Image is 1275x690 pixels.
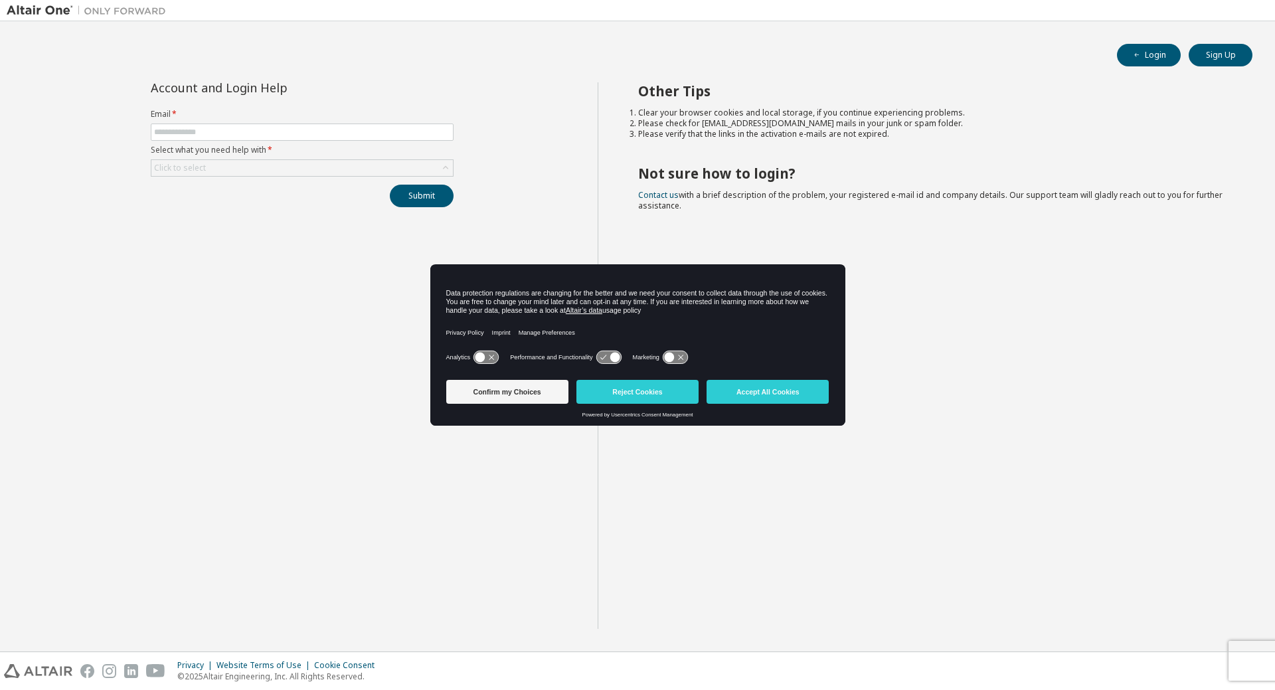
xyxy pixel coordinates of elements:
[314,660,382,671] div: Cookie Consent
[638,189,1223,211] span: with a brief description of the problem, your registered e-mail id and company details. Our suppo...
[151,109,454,120] label: Email
[177,671,382,682] p: © 2025 Altair Engineering, Inc. All Rights Reserved.
[7,4,173,17] img: Altair One
[124,664,138,678] img: linkedin.svg
[638,189,679,201] a: Contact us
[1189,44,1252,66] button: Sign Up
[177,660,216,671] div: Privacy
[151,160,453,176] div: Click to select
[216,660,314,671] div: Website Terms of Use
[154,163,206,173] div: Click to select
[390,185,454,207] button: Submit
[146,664,165,678] img: youtube.svg
[638,118,1229,129] li: Please check for [EMAIL_ADDRESS][DOMAIN_NAME] mails in your junk or spam folder.
[151,82,393,93] div: Account and Login Help
[80,664,94,678] img: facebook.svg
[638,129,1229,139] li: Please verify that the links in the activation e-mails are not expired.
[638,165,1229,182] h2: Not sure how to login?
[4,664,72,678] img: altair_logo.svg
[638,82,1229,100] h2: Other Tips
[638,108,1229,118] li: Clear your browser cookies and local storage, if you continue experiencing problems.
[1117,44,1181,66] button: Login
[102,664,116,678] img: instagram.svg
[151,145,454,155] label: Select what you need help with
